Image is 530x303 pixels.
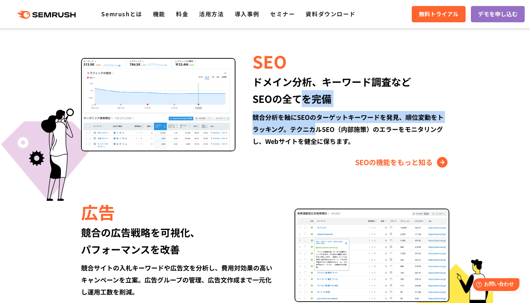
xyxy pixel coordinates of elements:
[478,10,518,19] span: デモを申し込む
[252,49,449,73] div: SEO
[419,10,458,19] span: 無料トライアル
[176,10,188,18] a: 料金
[471,6,525,22] a: デモを申し込む
[81,262,278,298] div: 競合サイトの入札キーワードや広告文を分析し、費用対効果の高いキャンペーンを立案。広告グループの管理、広告文作成まで一元化し運用工数を削減。
[467,275,522,295] iframe: Help widget launcher
[252,111,449,147] div: 競合分析を軸にSEOのターゲットキーワードを発見、順位変動をトラッキング。テクニカルSEO（内部施策）のエラーをモニタリングし、Webサイトを健全に保ちます。
[235,10,260,18] a: 導入事例
[355,157,449,168] a: SEOの機能をもっと知る
[306,10,355,18] a: 資料ダウンロード
[153,10,165,18] a: 機能
[81,200,278,224] div: 広告
[252,73,449,107] div: ドメイン分析、キーワード調査など SEOの全てを完備
[199,10,224,18] a: 活用方法
[270,10,295,18] a: セミナー
[101,10,142,18] a: Semrushとは
[412,6,466,22] a: 無料トライアル
[81,224,278,258] div: 競合の広告戦略を可視化、 パフォーマンスを改善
